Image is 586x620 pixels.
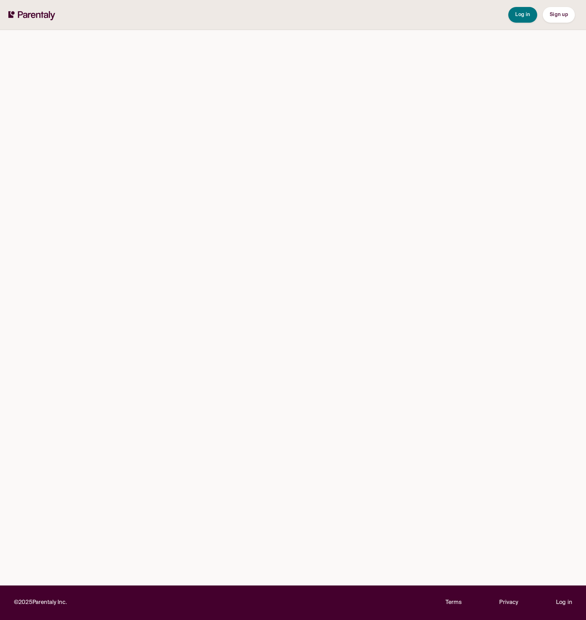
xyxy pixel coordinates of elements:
a: Privacy [499,598,518,607]
a: Terms [446,598,462,607]
button: Sign up [543,7,575,23]
a: Log in [556,598,572,607]
span: Log in [515,12,530,17]
span: Sign up [550,12,568,17]
p: © 2025 Parentaly Inc. [14,598,67,607]
button: Log in [508,7,537,23]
